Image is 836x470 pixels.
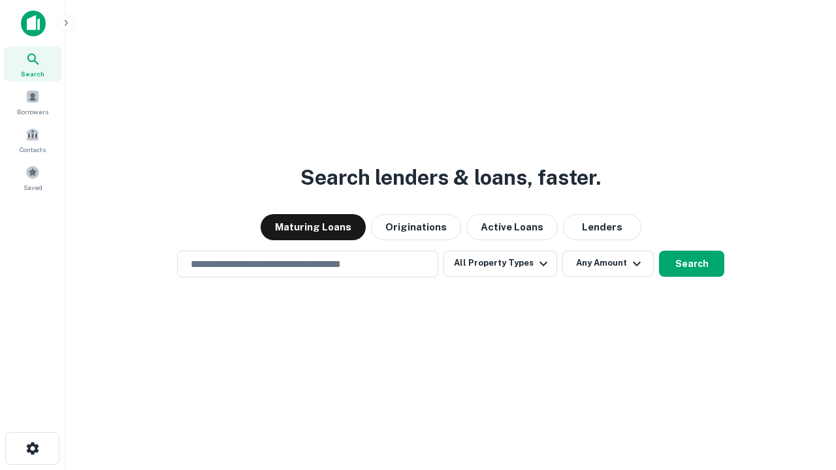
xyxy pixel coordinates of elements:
[771,324,836,386] iframe: Chat Widget
[659,251,724,277] button: Search
[562,251,654,277] button: Any Amount
[4,160,61,195] a: Saved
[371,214,461,240] button: Originations
[21,10,46,37] img: capitalize-icon.png
[4,46,61,82] a: Search
[466,214,558,240] button: Active Loans
[4,122,61,157] a: Contacts
[563,214,641,240] button: Lenders
[24,182,42,193] span: Saved
[300,162,601,193] h3: Search lenders & loans, faster.
[261,214,366,240] button: Maturing Loans
[17,106,48,117] span: Borrowers
[443,251,557,277] button: All Property Types
[4,84,61,119] a: Borrowers
[21,69,44,79] span: Search
[20,144,46,155] span: Contacts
